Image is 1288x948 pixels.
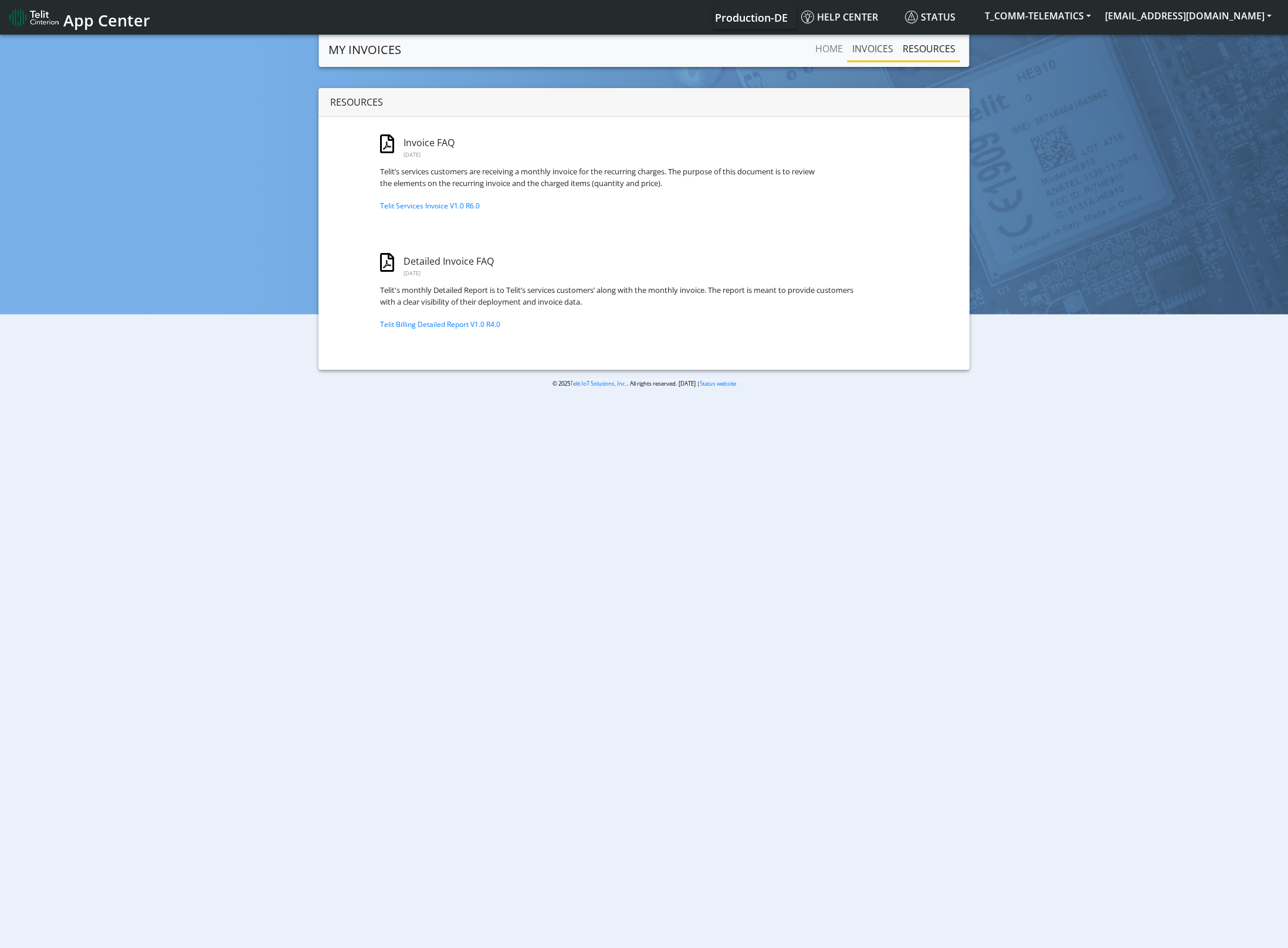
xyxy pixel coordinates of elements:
[714,5,787,29] a: Your current platform instance
[801,11,878,23] span: Help center
[380,319,500,329] a: Telit Billing Detailed Report V1.0 R4.0
[1098,5,1279,26] button: [EMAIL_ADDRESS][DOMAIN_NAME]
[404,137,526,149] h6: Invoice FAQ
[380,166,853,189] article: Telit’s services customers are receiving a monthly invoice for the recurring charges. The purpose...
[700,380,736,387] a: Status website
[331,379,957,388] p: © 2025 . All rights reserved. [DATE] |
[328,38,401,62] a: MY INVOICES
[404,256,526,267] h6: Detailed Invoice FAQ
[898,37,960,60] a: RESOURCES
[905,11,955,23] span: Status
[404,269,421,277] span: [DATE]
[900,5,978,29] a: Status
[848,37,898,60] a: INVOICES
[715,11,788,25] span: Production-DE
[905,11,918,23] img: status.svg
[63,9,150,31] span: App Center
[9,5,148,30] a: App Center
[811,37,848,60] a: Home
[801,11,814,23] img: knowledge.svg
[796,5,900,29] a: Help center
[318,88,970,117] div: Resources
[404,151,421,158] span: [DATE]
[570,380,627,387] a: Telit IoT Solutions, Inc.
[380,285,853,308] article: Telit's monthly Detailed Report is to Telit’s services customers’ along with the monthly invoice....
[978,5,1098,26] button: T_COMM-TELEMATICS
[9,8,59,27] img: logo-telit-cinterion-gw-new.png
[380,201,480,211] a: Telit Services Invoice V1.0 R6.0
